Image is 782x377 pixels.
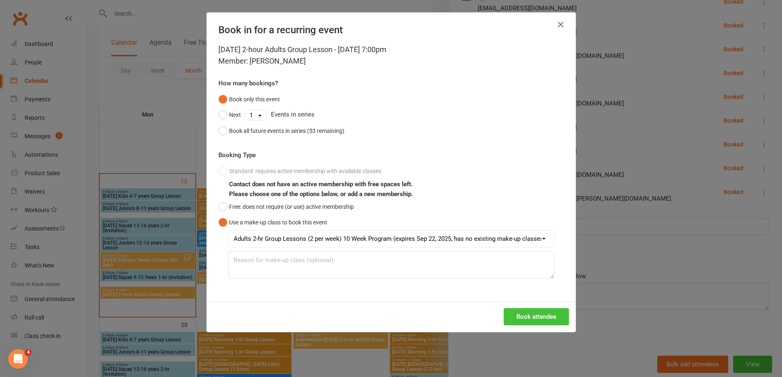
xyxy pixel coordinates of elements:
[25,349,32,356] span: 4
[8,349,28,369] iframe: Intercom live chat
[218,123,344,139] button: Book all future events in series (53 remaining)
[504,308,569,325] button: Book attendee
[554,18,567,31] button: Close
[218,199,354,215] button: Free: does not require (or use) active membership
[229,190,413,198] b: Please choose one of the options below, or add a new membership.
[218,215,327,230] button: Use a make-up class to book this event
[218,24,564,36] h4: Book in for a recurring event
[218,44,564,67] div: [DATE] 2-hour Adults Group Lesson - [DATE] 7:00pm Member: [PERSON_NAME]
[218,91,280,107] button: Book only this event
[229,181,413,188] b: Contact does not have an active membership with free spaces left.
[229,126,344,135] div: Book all future events in series (53 remaining)
[218,78,278,88] label: How many bookings?
[218,107,241,123] button: Next
[218,150,256,160] label: Booking Type
[218,107,564,123] div: Events in series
